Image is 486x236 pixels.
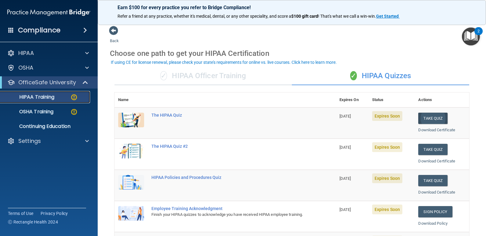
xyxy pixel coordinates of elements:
h4: Compliance [18,26,60,34]
p: HIPAA Training [4,94,54,100]
a: Sign Policy [418,206,452,217]
span: Expires Soon [372,205,402,214]
div: Finish your HIPAA quizzes to acknowledge you have received HIPAA employee training. [151,211,305,218]
span: ! That's what we call a win-win. [318,14,376,19]
span: Expires Soon [372,173,402,183]
div: 2 [477,31,480,39]
div: HIPAA Policies and Procedures Quiz [151,175,305,180]
span: Refer a friend at any practice, whether it's medical, dental, or any other speciality, and score a [118,14,291,19]
a: Download Policy [418,221,448,226]
div: The HIPAA Quiz #2 [151,144,305,149]
p: Continuing Education [4,123,87,129]
a: OfficeSafe University [7,79,89,86]
th: Name [114,93,148,107]
img: PMB logo [7,6,90,19]
strong: $100 gift card [291,14,318,19]
th: Actions [415,93,469,107]
button: Take Quiz [418,175,448,186]
div: If using CE for license renewal, please check your state's requirements for online vs. live cours... [111,60,337,64]
button: If using CE for license renewal, please check your state's requirements for online vs. live cours... [110,59,338,65]
a: HIPAA [7,49,89,57]
div: HIPAA Quizzes [292,67,469,85]
a: Download Certificate [418,190,455,194]
span: [DATE] [339,145,351,150]
img: warning-circle.0cc9ac19.png [70,108,78,116]
p: HIPAA [18,49,34,57]
span: ✓ [350,71,357,80]
div: Choose one path to get your HIPAA Certification [110,45,474,62]
span: Expires Soon [372,111,402,121]
a: OSHA [7,64,89,71]
th: Status [368,93,415,107]
span: ✓ [160,71,167,80]
span: Expires Soon [372,142,402,152]
button: Take Quiz [418,144,448,155]
a: Get Started [376,14,400,19]
a: Download Certificate [418,128,455,132]
div: HIPAA Officer Training [114,67,292,85]
p: Earn $100 for every practice you refer to Bridge Compliance! [118,5,466,10]
p: Settings [18,137,41,145]
span: [DATE] [339,176,351,181]
img: warning-circle.0cc9ac19.png [70,93,78,101]
span: Ⓒ Rectangle Health 2024 [8,219,58,225]
p: OfficeSafe University [18,79,76,86]
a: Privacy Policy [41,210,68,216]
a: Terms of Use [8,210,33,216]
a: Download Certificate [418,159,455,163]
p: OSHA Training [4,109,53,115]
a: Settings [7,137,89,145]
button: Take Quiz [418,113,448,124]
button: Open Resource Center, 2 new notifications [462,27,480,45]
div: The HIPAA Quiz [151,113,305,118]
p: OSHA [18,64,34,71]
a: Back [110,31,119,43]
div: Employee Training Acknowledgment [151,206,305,211]
span: [DATE] [339,114,351,118]
span: [DATE] [339,207,351,212]
strong: Get Started [376,14,399,19]
th: Expires On [336,93,368,107]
